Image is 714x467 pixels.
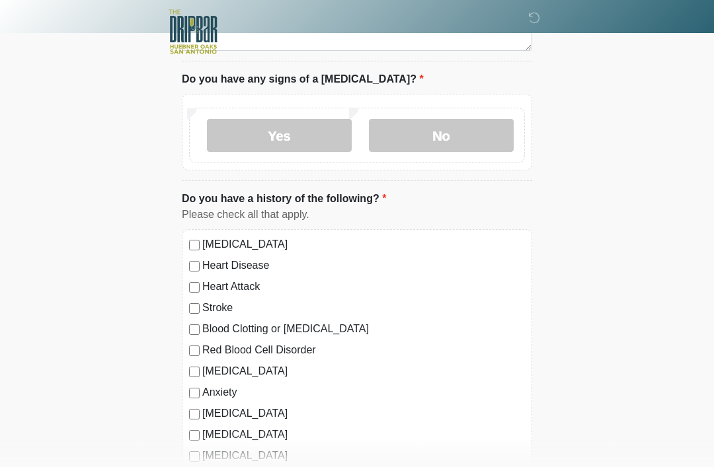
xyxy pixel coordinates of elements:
[202,449,525,464] label: [MEDICAL_DATA]
[202,343,525,359] label: Red Blood Cell Disorder
[369,120,514,153] label: No
[202,364,525,380] label: [MEDICAL_DATA]
[202,301,525,316] label: Stroke
[189,283,200,293] input: Heart Attack
[182,72,424,88] label: Do you have any signs of a [MEDICAL_DATA]?
[189,240,200,251] input: [MEDICAL_DATA]
[182,207,532,223] div: Please check all that apply.
[189,431,200,441] input: [MEDICAL_DATA]
[189,388,200,399] input: Anxiety
[189,452,200,462] input: [MEDICAL_DATA]
[189,367,200,378] input: [MEDICAL_DATA]
[182,192,386,207] label: Do you have a history of the following?
[189,410,200,420] input: [MEDICAL_DATA]
[202,406,525,422] label: [MEDICAL_DATA]
[189,346,200,357] input: Red Blood Cell Disorder
[207,120,352,153] label: Yes
[202,237,525,253] label: [MEDICAL_DATA]
[169,10,218,54] img: The DRIPBaR - The Strand at Huebner Oaks Logo
[189,304,200,314] input: Stroke
[202,385,525,401] label: Anxiety
[189,262,200,272] input: Heart Disease
[202,279,525,295] label: Heart Attack
[202,427,525,443] label: [MEDICAL_DATA]
[189,325,200,336] input: Blood Clotting or [MEDICAL_DATA]
[202,258,525,274] label: Heart Disease
[202,322,525,338] label: Blood Clotting or [MEDICAL_DATA]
